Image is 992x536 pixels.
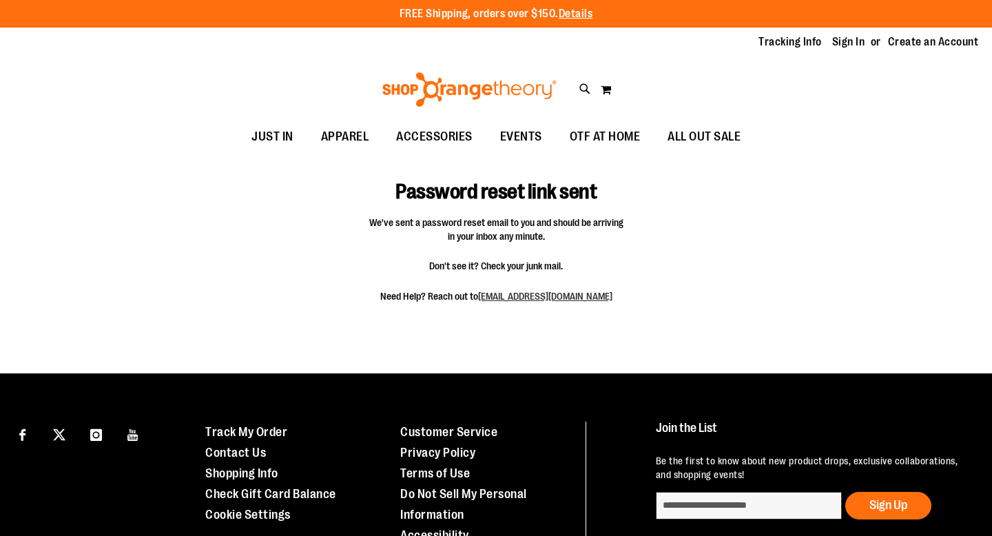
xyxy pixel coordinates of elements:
[570,121,641,152] span: OTF AT HOME
[845,492,931,519] button: Sign Up
[205,508,291,522] a: Cookie Settings
[251,121,293,152] span: JUST IN
[121,422,145,446] a: Visit our Youtube page
[656,422,966,447] h4: Join the List
[400,446,475,460] a: Privacy Policy
[10,422,34,446] a: Visit our Facebook page
[380,72,559,107] img: Shop Orangetheory
[321,121,369,152] span: APPAREL
[369,216,623,243] span: We've sent a password reset email to you and should be arriving in your inbox any minute.
[84,422,108,446] a: Visit our Instagram page
[656,454,966,482] p: Be the first to know about new product drops, exclusive collaborations, and shopping events!
[205,425,287,439] a: Track My Order
[400,6,593,22] p: FREE Shipping, orders over $150.
[205,446,266,460] a: Contact Us
[400,466,470,480] a: Terms of Use
[500,121,542,152] span: EVENTS
[205,487,336,501] a: Check Gift Card Balance
[888,34,979,50] a: Create an Account
[668,121,741,152] span: ALL OUT SALE
[559,8,593,20] a: Details
[369,259,623,273] span: Don't see it? Check your junk mail.
[396,121,473,152] span: ACCESSORIES
[48,422,72,446] a: Visit our X page
[205,466,278,480] a: Shopping Info
[369,289,623,303] span: Need Help? Reach out to
[656,492,842,519] input: enter email
[400,487,527,522] a: Do Not Sell My Personal Information
[335,160,657,204] h1: Password reset link sent
[869,498,907,512] span: Sign Up
[758,34,822,50] a: Tracking Info
[478,291,612,302] a: [EMAIL_ADDRESS][DOMAIN_NAME]
[53,429,65,441] img: Twitter
[400,425,497,439] a: Customer Service
[832,34,865,50] a: Sign In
